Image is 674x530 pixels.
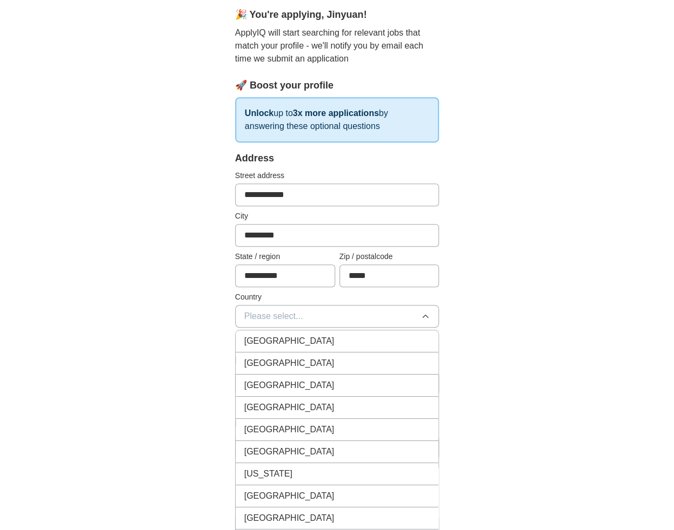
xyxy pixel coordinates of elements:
span: [US_STATE] [244,467,292,480]
span: [GEOGRAPHIC_DATA] [244,512,335,525]
label: Country [235,291,439,303]
label: Street address [235,170,439,181]
span: [GEOGRAPHIC_DATA] [244,379,335,392]
label: State / region [235,251,335,262]
div: 🎉 You're applying , Jinyuan ! [235,8,439,22]
span: [GEOGRAPHIC_DATA] [244,335,335,348]
span: [GEOGRAPHIC_DATA] [244,401,335,414]
p: ApplyIQ will start searching for relevant jobs that match your profile - we'll notify you by emai... [235,26,439,65]
strong: 3x more applications [293,108,379,118]
div: Address [235,151,439,166]
label: City [235,210,439,222]
label: Zip / postalcode [339,251,439,262]
span: [GEOGRAPHIC_DATA] [244,445,335,458]
span: [GEOGRAPHIC_DATA] [244,357,335,370]
button: Please select... [235,305,439,328]
span: [GEOGRAPHIC_DATA] [244,490,335,502]
span: Please select... [244,310,303,323]
strong: Unlock [245,108,273,118]
p: up to by answering these optional questions [235,97,439,142]
div: 🚀 Boost your profile [235,78,439,93]
span: [GEOGRAPHIC_DATA] [244,423,335,436]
